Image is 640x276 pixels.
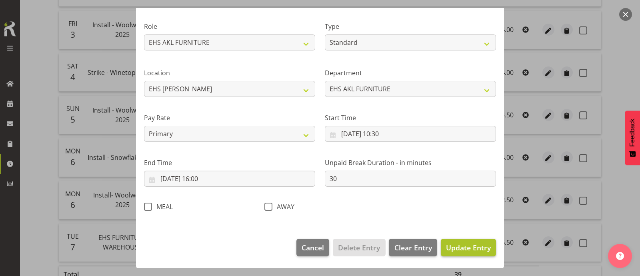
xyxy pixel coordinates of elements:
[144,171,315,187] input: Click to select...
[325,113,496,123] label: Start Time
[144,68,315,78] label: Location
[325,158,496,167] label: Unpaid Break Duration - in minutes
[616,252,624,260] img: help-xxl-2.png
[333,239,385,256] button: Delete Entry
[144,22,315,31] label: Role
[446,243,491,252] span: Update Entry
[152,203,173,211] span: MEAL
[389,239,437,256] button: Clear Entry
[325,171,496,187] input: Unpaid Break Duration
[325,126,496,142] input: Click to select...
[272,203,294,211] span: AWAY
[144,158,315,167] label: End Time
[296,239,329,256] button: Cancel
[625,111,640,165] button: Feedback - Show survey
[338,242,380,253] span: Delete Entry
[144,113,315,123] label: Pay Rate
[302,242,324,253] span: Cancel
[325,22,496,31] label: Type
[325,68,496,78] label: Department
[394,242,432,253] span: Clear Entry
[629,119,636,147] span: Feedback
[441,239,496,256] button: Update Entry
